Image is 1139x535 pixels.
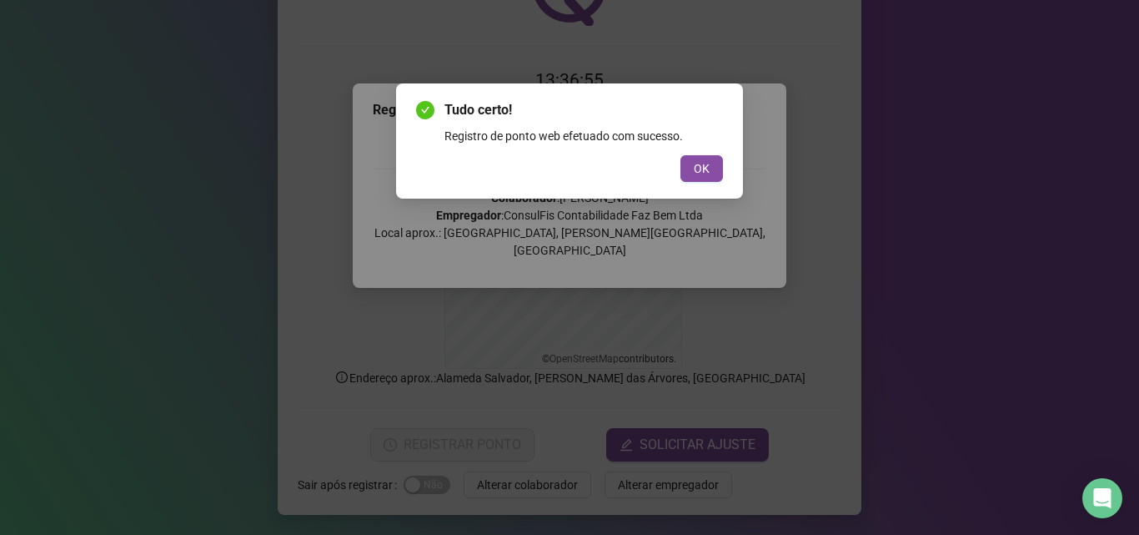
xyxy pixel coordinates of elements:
[444,127,723,145] div: Registro de ponto web efetuado com sucesso.
[416,101,434,119] span: check-circle
[444,100,723,120] span: Tudo certo!
[694,159,710,178] span: OK
[680,155,723,182] button: OK
[1082,478,1122,518] div: Open Intercom Messenger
